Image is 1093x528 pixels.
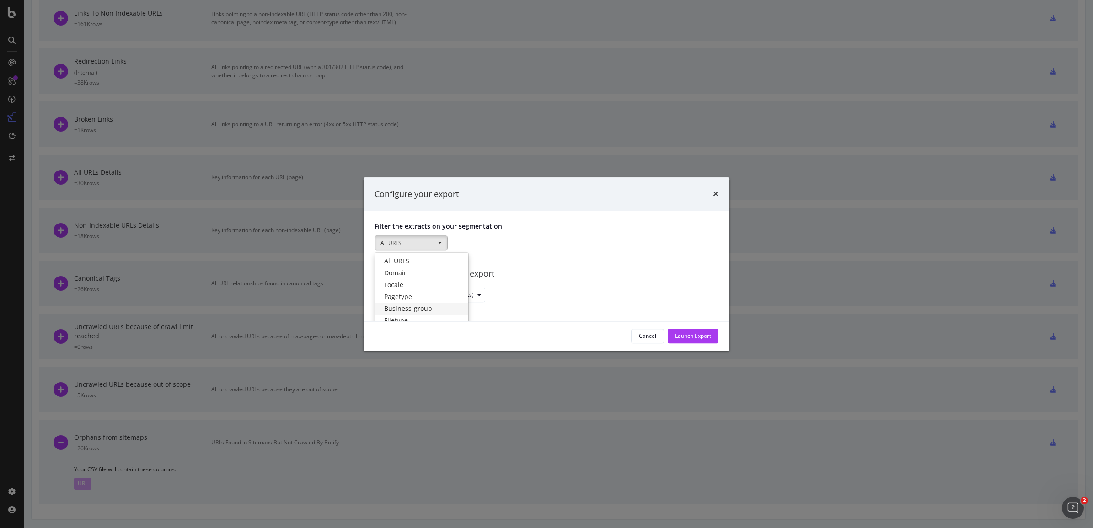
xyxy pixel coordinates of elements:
[375,236,448,251] button: All URLS
[668,329,718,343] button: Launch Export
[364,177,729,351] div: modal
[375,268,718,280] div: Define a limit of rows to export
[375,188,459,200] div: Configure your export
[1081,497,1088,504] span: 2
[631,329,664,343] button: Cancel
[375,253,469,353] ul: All URLS
[375,315,468,327] a: Filetype
[675,332,711,340] div: Launch Export
[375,267,468,279] a: Domain
[375,256,468,267] a: All URLS
[375,279,468,291] a: Locale
[713,188,718,200] div: times
[639,332,656,340] div: Cancel
[375,222,718,231] p: Filter the extracts on your segmentation
[375,291,468,303] a: Pagetype
[375,303,468,315] a: Business-group
[1062,497,1084,519] iframe: Intercom live chat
